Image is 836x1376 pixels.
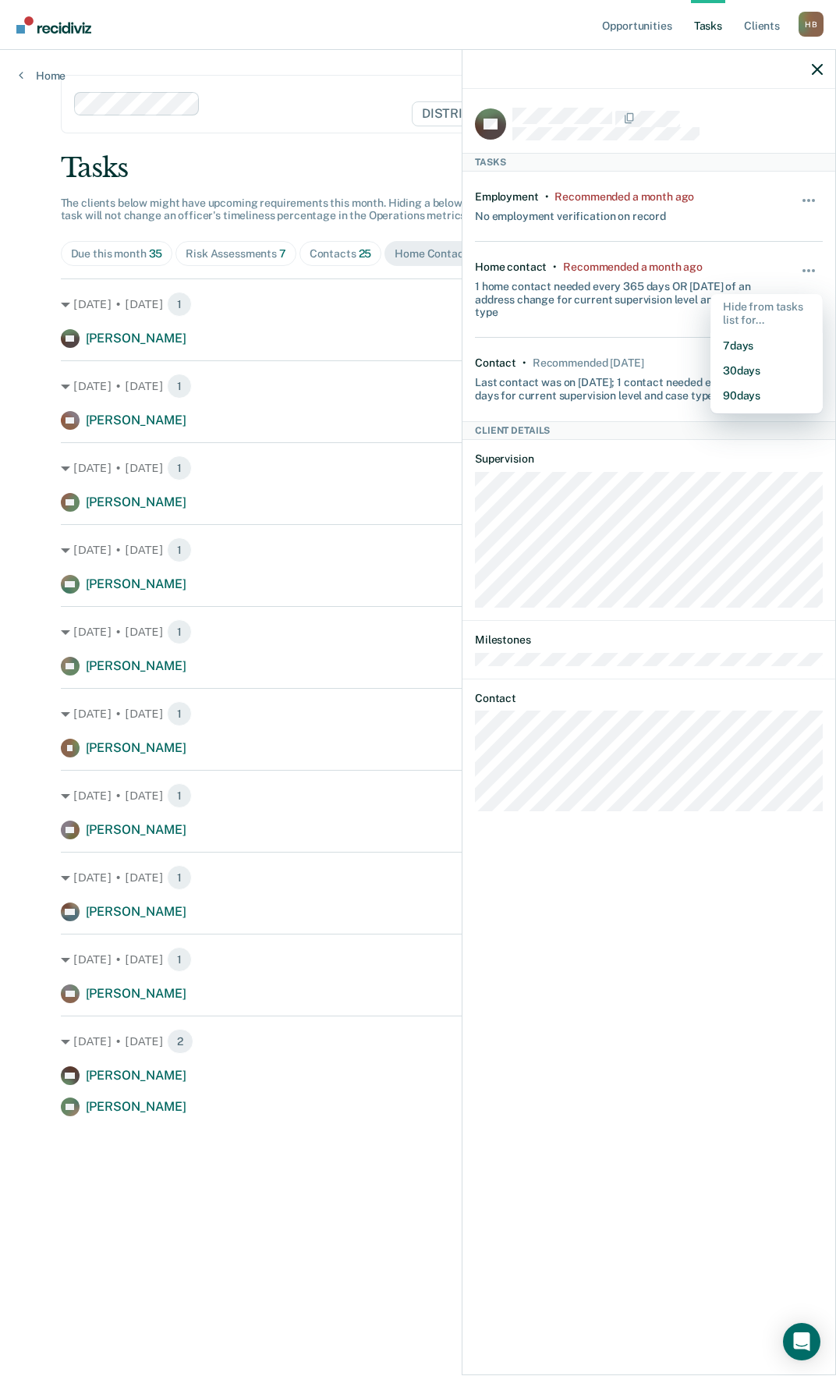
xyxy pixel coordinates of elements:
div: Tasks [61,152,776,184]
div: Tasks [462,153,835,172]
span: 1 [167,537,192,562]
div: Employment [475,190,539,204]
button: 90 days [710,383,823,408]
span: [PERSON_NAME] [86,1068,186,1083]
div: Contact [475,356,516,370]
div: [DATE] • [DATE] [61,1029,776,1054]
div: Contacts [310,247,372,261]
span: 1 [167,865,192,890]
div: Client Details [462,421,835,440]
span: [PERSON_NAME] [86,822,186,837]
div: Due this month [71,247,163,261]
button: Profile dropdown button [799,12,824,37]
div: Risk Assessments [186,247,286,261]
span: 1 [167,701,192,726]
div: Recommended in 3 days [533,356,643,370]
span: [PERSON_NAME] [86,658,186,673]
div: [DATE] • [DATE] [61,947,776,972]
button: 7 days [710,333,823,358]
div: • [553,261,557,274]
span: [PERSON_NAME] [86,413,186,427]
span: The clients below might have upcoming requirements this month. Hiding a below task will not chang... [61,197,469,222]
div: [DATE] • [DATE] [61,456,776,481]
div: [DATE] • [DATE] [61,292,776,317]
a: Home [19,69,66,83]
span: 7 [279,247,286,260]
span: 1 [167,374,192,399]
span: [PERSON_NAME] [86,1099,186,1114]
span: [PERSON_NAME] [86,904,186,919]
div: Hide from tasks list for... [710,294,823,333]
div: [DATE] • [DATE] [61,374,776,399]
div: [DATE] • [DATE] [61,865,776,890]
div: • [522,356,526,370]
dt: Contact [475,692,823,705]
div: No employment verification on record [475,204,666,223]
span: 35 [149,247,163,260]
div: • [545,190,549,204]
dt: Milestones [475,633,823,647]
div: Home contact [475,261,547,274]
div: Recommended a month ago [554,190,694,204]
span: DISTRICT OFFICE 7, [US_STATE][GEOGRAPHIC_DATA] [412,101,759,126]
span: [PERSON_NAME] [86,495,186,509]
dt: Supervision [475,452,823,466]
div: Last contact was on [DATE]; 1 contact needed every 45 days for current supervision level and case... [475,370,765,403]
div: 1 home contact needed every 365 days OR [DATE] of an address change for current supervision level... [475,274,765,319]
span: [PERSON_NAME] [86,576,186,591]
span: [PERSON_NAME] [86,986,186,1001]
span: 1 [167,619,192,644]
span: 2 [167,1029,193,1054]
div: [DATE] • [DATE] [61,783,776,808]
span: 1 [167,947,192,972]
div: [DATE] • [DATE] [61,537,776,562]
img: Recidiviz [16,16,91,34]
span: 1 [167,292,192,317]
div: Recommended a month ago [563,261,703,274]
span: 1 [167,456,192,481]
div: [DATE] • [DATE] [61,701,776,726]
span: [PERSON_NAME] [86,331,186,346]
button: 30 days [710,358,823,383]
div: [DATE] • [DATE] [61,619,776,644]
div: Home Contacts [395,247,485,261]
div: Open Intercom Messenger [783,1323,820,1360]
span: 25 [359,247,372,260]
div: H B [799,12,824,37]
span: 1 [167,783,192,808]
span: [PERSON_NAME] [86,740,186,755]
